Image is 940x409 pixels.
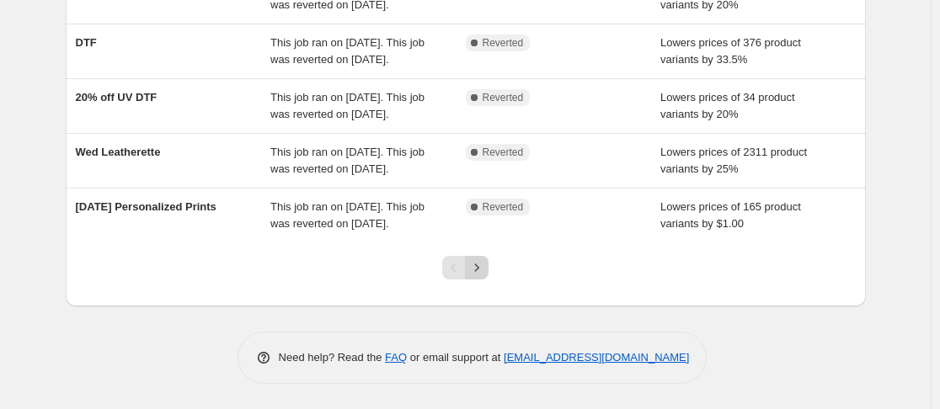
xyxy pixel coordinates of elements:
[270,146,425,175] span: This job ran on [DATE]. This job was reverted on [DATE].
[76,146,161,158] span: Wed Leatherette
[270,200,425,230] span: This job ran on [DATE]. This job was reverted on [DATE].
[407,351,504,364] span: or email support at
[385,351,407,364] a: FAQ
[483,36,524,50] span: Reverted
[76,91,158,104] span: 20% off UV DTF
[76,36,97,49] span: DTF
[483,200,524,214] span: Reverted
[660,146,807,175] span: Lowers prices of 2311 product variants by 25%
[270,36,425,66] span: This job ran on [DATE]. This job was reverted on [DATE].
[483,146,524,159] span: Reverted
[270,91,425,120] span: This job ran on [DATE]. This job was reverted on [DATE].
[442,256,489,279] nav: Pagination
[660,36,801,66] span: Lowers prices of 376 product variants by 33.5%
[279,351,386,364] span: Need help? Read the
[465,256,489,279] button: Next
[483,91,524,104] span: Reverted
[504,351,689,364] a: [EMAIL_ADDRESS][DOMAIN_NAME]
[76,200,216,213] span: [DATE] Personalized Prints
[660,200,801,230] span: Lowers prices of 165 product variants by $1.00
[660,91,795,120] span: Lowers prices of 34 product variants by 20%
